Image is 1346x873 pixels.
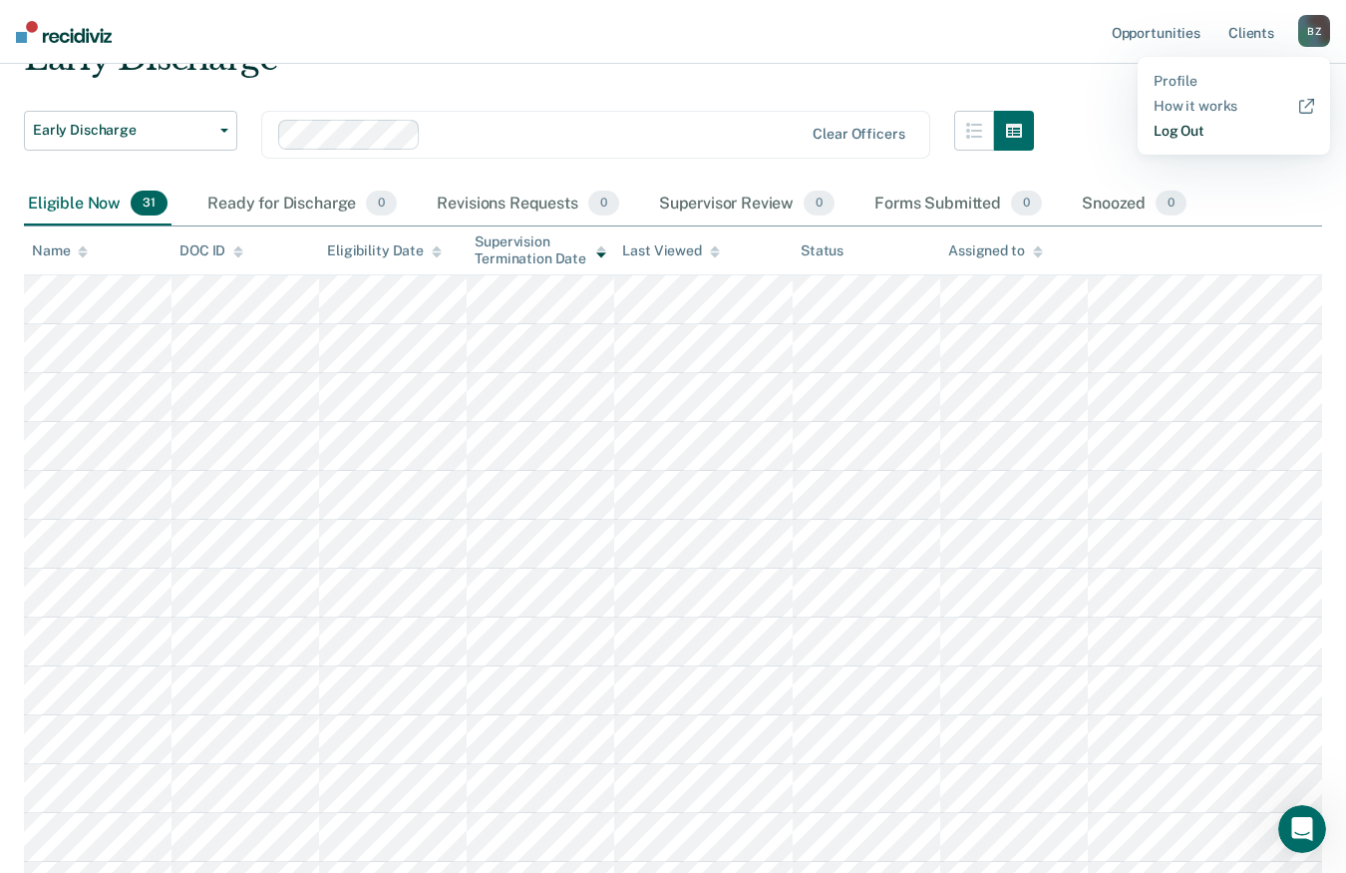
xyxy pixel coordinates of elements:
div: DOC ID [179,242,243,259]
div: Supervision Termination Date [475,233,606,267]
a: Profile [1154,73,1314,90]
div: Assigned to [948,242,1042,259]
span: 0 [804,191,835,217]
div: Snoozed0 [1078,183,1190,226]
a: How it works [1154,98,1314,115]
button: Early Discharge [24,111,237,151]
div: B Z [1298,15,1330,47]
span: 0 [588,191,619,217]
button: BZ [1298,15,1330,47]
div: Clear officers [813,126,904,143]
div: Early Discharge [24,38,1034,95]
a: Log Out [1154,123,1314,140]
div: Eligibility Date [327,242,442,259]
div: Supervisor Review0 [655,183,840,226]
span: Early Discharge [33,122,212,139]
div: Name [32,242,88,259]
img: Recidiviz [16,21,112,43]
div: Revisions Requests0 [433,183,622,226]
div: Last Viewed [622,242,719,259]
span: 31 [131,191,168,217]
span: 0 [1011,191,1042,217]
div: Forms Submitted0 [870,183,1046,226]
div: Eligible Now31 [24,183,171,226]
span: 0 [366,191,397,217]
span: 0 [1156,191,1186,217]
div: Ready for Discharge0 [203,183,401,226]
div: Status [801,242,843,259]
iframe: Intercom live chat [1278,805,1326,853]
